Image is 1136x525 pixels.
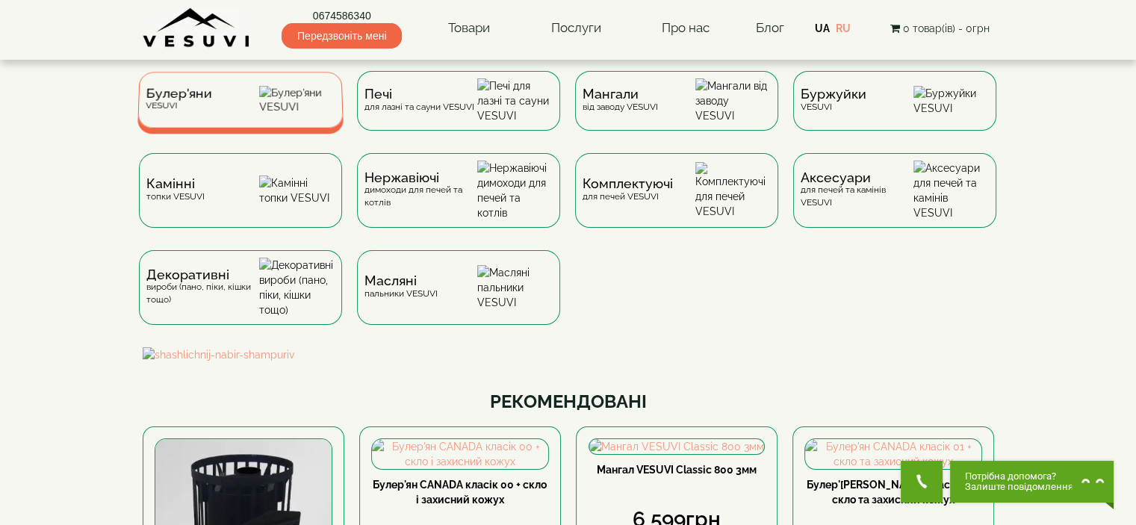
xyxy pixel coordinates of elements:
[146,269,259,306] div: вироби (пано, піки, кішки тощо)
[805,439,981,469] img: Булер'ян CANADA класік 01 + скло та захисний кожух
[477,78,553,123] img: Печі для лазні та сауни VESUVI
[647,11,724,46] a: Про нас
[364,88,474,113] div: для лазні та сауни VESUVI
[583,178,673,202] div: для печей VESUVI
[364,275,438,299] div: пальники VESUVI
[477,265,553,310] img: Масляні пальники VESUVI
[259,175,335,205] img: Камінні топки VESUVI
[597,464,757,476] a: Мангал VESUVI Classic 800 3мм
[364,88,474,100] span: Печі
[583,88,658,100] span: Мангали
[965,482,1073,492] span: Залиште повідомлення
[913,161,989,220] img: Аксесуари для печей та камінів VESUVI
[568,71,786,153] a: Мангаливід заводу VESUVI Мангали від заводу VESUVI
[536,11,615,46] a: Послуги
[786,71,1004,153] a: БуржуйкиVESUVI Буржуйки VESUVI
[901,461,943,503] button: Get Call button
[583,178,673,190] span: Комплектуючі
[950,461,1114,503] button: Chat button
[836,22,851,34] a: RU
[146,88,212,99] span: Булер'яни
[364,172,477,184] span: Нержавіючі
[146,269,259,281] span: Декоративні
[568,153,786,250] a: Комплектуючідля печей VESUVI Комплектуючі для печей VESUVI
[146,178,205,202] div: топки VESUVI
[282,23,402,49] span: Передзвоніть мені
[695,78,771,123] img: Мангали від заводу VESUVI
[350,250,568,347] a: Масляніпальники VESUVI Масляні пальники VESUVI
[259,86,335,114] img: Булер'яни VESUVI
[350,153,568,250] a: Нержавіючідимоходи для печей та котлів Нержавіючі димоходи для печей та котлів
[364,275,438,287] span: Масляні
[965,471,1073,482] span: Потрібна допомога?
[913,86,989,116] img: Буржуйки VESUVI
[131,250,350,347] a: Декоративнівироби (пано, піки, кішки тощо) Декоративні вироби (пано, піки, кішки тощо)
[145,88,211,111] div: VESUVI
[801,88,866,100] span: Буржуйки
[364,172,477,209] div: димоходи для печей та котлів
[259,258,335,317] img: Декоративні вироби (пано, піки, кішки тощо)
[146,178,205,190] span: Камінні
[143,347,994,362] img: shashlichnij-nabir-shampuriv
[589,439,764,454] img: Мангал VESUVI Classic 800 3мм
[786,153,1004,250] a: Аксесуаридля печей та камінів VESUVI Аксесуари для печей та камінів VESUVI
[282,8,402,23] a: 0674586340
[885,20,993,37] button: 0 товар(ів) - 0грн
[583,88,658,113] div: від заводу VESUVI
[350,71,568,153] a: Печідля лазні та сауни VESUVI Печі для лазні та сауни VESUVI
[477,161,553,220] img: Нержавіючі димоходи для печей та котлів
[801,172,913,184] span: Аксесуари
[902,22,989,34] span: 0 товар(ів) - 0грн
[131,153,350,250] a: Каміннітопки VESUVI Камінні топки VESUVI
[807,479,980,506] a: Булер'[PERSON_NAME] класік 01 + скло та захисний кожух
[131,71,350,153] a: Булер'яниVESUVI Булер'яни VESUVI
[433,11,505,46] a: Товари
[801,172,913,209] div: для печей та камінів VESUVI
[755,20,783,35] a: Блог
[695,162,771,219] img: Комплектуючі для печей VESUVI
[815,22,830,34] a: UA
[372,439,548,469] img: Булер'ян CANADA класік 00 + скло і захисний кожух
[373,479,547,506] a: Булер'ян CANADA класік 00 + скло і захисний кожух
[143,7,251,49] img: Завод VESUVI
[801,88,866,113] div: VESUVI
